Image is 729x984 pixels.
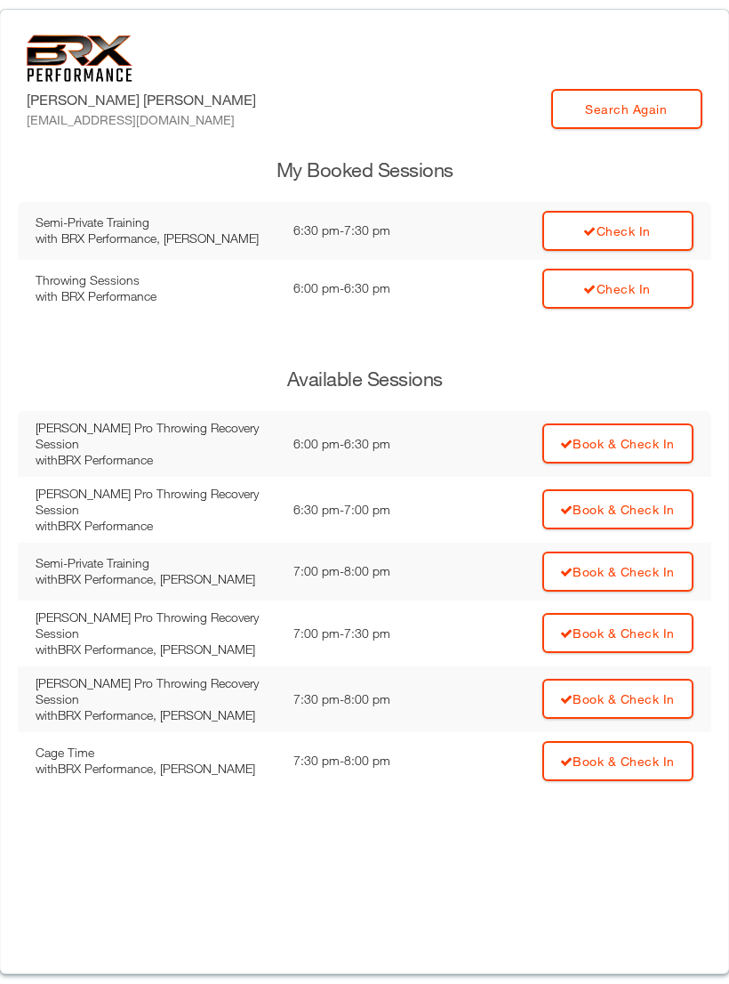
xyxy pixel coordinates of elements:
td: 7:30 pm - 8:00 pm [284,732,452,790]
a: Book & Check In [542,741,693,781]
div: with BRX Performance, [PERSON_NAME] [36,707,276,723]
div: with BRX Performance, [PERSON_NAME] [36,571,276,587]
div: with BRX Performance, [PERSON_NAME] [36,230,276,246]
div: with BRX Performance [36,518,276,534]
td: 7:30 pm - 8:00 pm [284,666,452,732]
div: with BRX Performance [36,288,276,304]
a: Book & Check In [542,613,693,653]
label: [PERSON_NAME] [PERSON_NAME] [27,89,256,129]
a: Search Again [551,89,702,129]
div: [PERSON_NAME] Pro Throwing Recovery Session [36,609,276,641]
div: [PERSON_NAME] Pro Throwing Recovery Session [36,420,276,452]
div: [PERSON_NAME] Pro Throwing Recovery Session [36,675,276,707]
td: 6:30 pm - 7:30 pm [284,202,452,260]
h3: Available Sessions [18,366,711,393]
td: 7:00 pm - 8:00 pm [284,543,452,601]
div: Semi-Private Training [36,555,276,571]
a: Book & Check In [542,552,693,592]
div: with BRX Performance [36,452,276,468]
img: 6f7da32581c89ca25d665dc3aae533e4f14fe3ef_original.svg [27,35,132,82]
a: Check In [542,211,693,251]
a: Book & Check In [542,679,693,719]
td: 6:00 pm - 6:30 pm [284,260,452,318]
h3: My Booked Sessions [18,157,711,184]
div: Cage Time [36,745,276,761]
div: [EMAIL_ADDRESS][DOMAIN_NAME] [27,110,256,129]
td: 6:00 pm - 6:30 pm [284,411,452,477]
div: Semi-Private Training [36,214,276,230]
a: Check In [542,269,693,309]
div: with BRX Performance, [PERSON_NAME] [36,641,276,657]
a: Book & Check In [542,423,693,464]
td: 7:00 pm - 7:30 pm [284,601,452,666]
div: with BRX Performance, [PERSON_NAME] [36,761,276,777]
div: [PERSON_NAME] Pro Throwing Recovery Session [36,486,276,518]
a: Book & Check In [542,489,693,529]
td: 6:30 pm - 7:00 pm [284,477,452,543]
div: Throwing Sessions [36,272,276,288]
